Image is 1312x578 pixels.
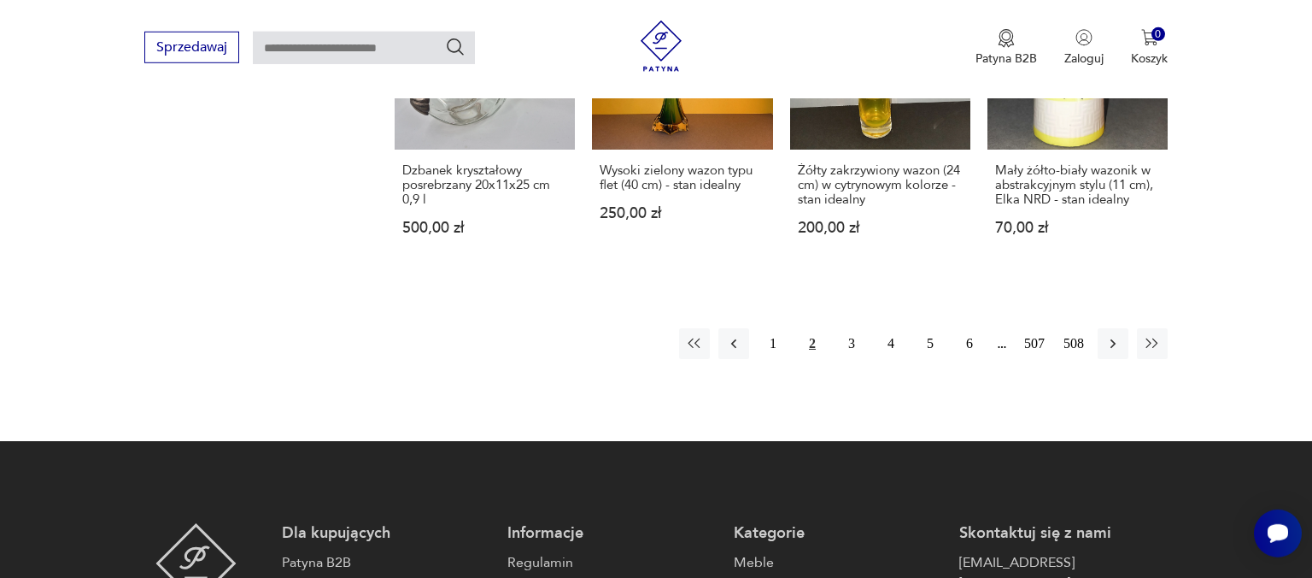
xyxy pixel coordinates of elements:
[507,523,716,544] p: Informacje
[1141,29,1158,46] img: Ikona koszyka
[1075,29,1092,46] img: Ikonka użytkownika
[144,43,239,55] a: Sprzedawaj
[836,328,867,359] button: 3
[954,328,985,359] button: 6
[282,552,490,573] a: Patyna B2B
[600,206,764,221] p: 250,00 zł
[445,37,466,57] button: Szukaj
[635,21,687,72] img: Patyna - sklep z meblami i dekoracjami vintage
[1019,328,1050,359] button: 507
[1151,27,1166,42] div: 0
[959,523,1168,544] p: Skontaktuj się z nami
[1058,328,1089,359] button: 508
[507,552,716,573] a: Regulamin
[600,163,764,192] h3: Wysoki zielony wazon typu flet (40 cm) - stan idealny
[1131,50,1168,67] p: Koszyk
[1254,510,1302,557] iframe: Smartsupp widget button
[915,328,946,359] button: 5
[758,328,788,359] button: 1
[797,328,828,359] button: 2
[975,29,1037,67] button: Patyna B2B
[995,221,1160,235] p: 70,00 zł
[995,163,1160,207] h3: Mały żółto-biały wazonik w abstrakcyjnym stylu (11 cm), Elka NRD - stan idealny
[402,221,567,235] p: 500,00 zł
[798,163,963,207] h3: Żółty zakrzywiony wazon (24 cm) w cytrynowym kolorze - stan idealny
[876,328,906,359] button: 4
[402,163,567,207] h3: Dzbanek kryształowy posrebrzany 20x11x25 cm 0,9 l
[282,523,490,544] p: Dla kupujących
[734,552,942,573] a: Meble
[1131,29,1168,67] button: 0Koszyk
[975,50,1037,67] p: Patyna B2B
[998,29,1015,48] img: Ikona medalu
[1064,50,1104,67] p: Zaloguj
[1064,29,1104,67] button: Zaloguj
[975,29,1037,67] a: Ikona medaluPatyna B2B
[798,221,963,235] p: 200,00 zł
[144,32,239,63] button: Sprzedawaj
[734,523,942,544] p: Kategorie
